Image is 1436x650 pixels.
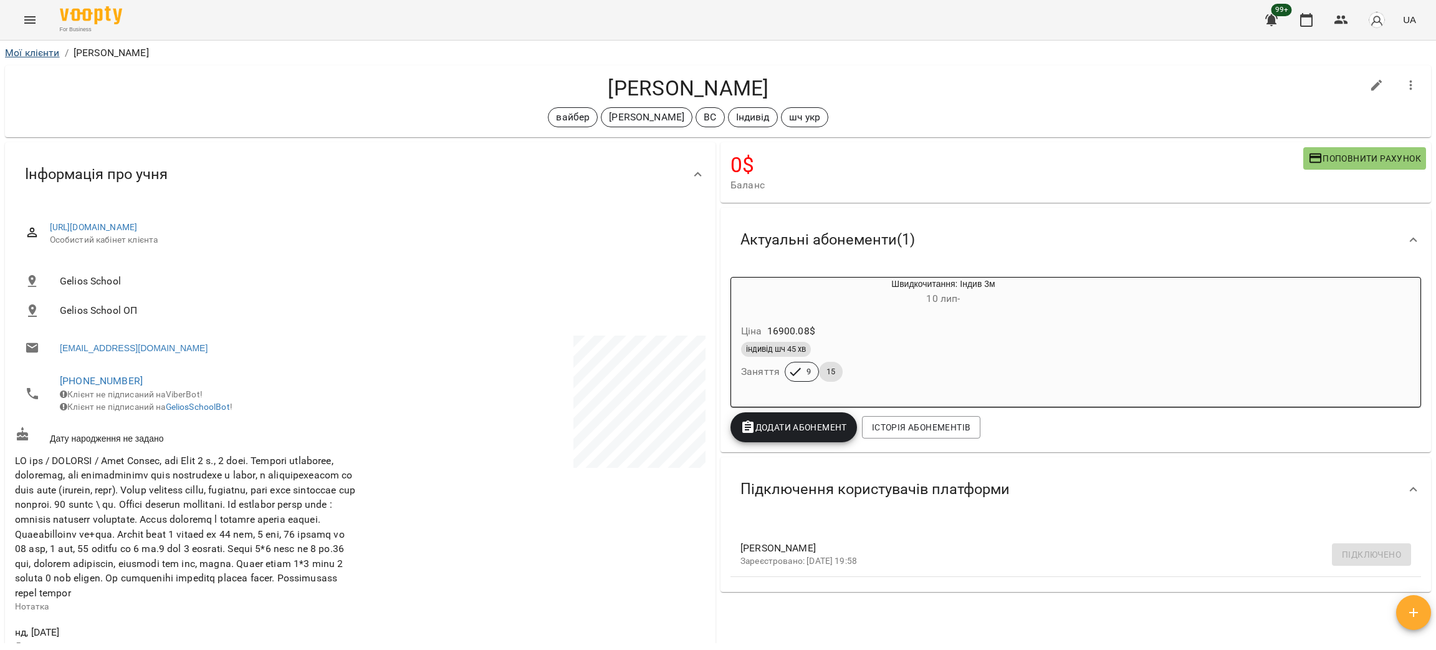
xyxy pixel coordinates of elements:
[5,47,60,59] a: Мої клієнти
[789,110,821,125] p: шч укр
[730,178,1303,193] span: Баланс
[50,234,696,246] span: Особистий кабінет клієнта
[15,625,358,640] span: нд, [DATE]
[60,303,696,318] span: Gelios School ОП
[60,402,232,412] span: Клієнт не підписаний на !
[60,6,122,24] img: Voopty Logo
[731,278,1096,397] button: Швидкочитання: Індив 3м10 лип- Ціна16900.08$індивід шч 45 хвЗаняття915
[12,424,360,447] div: Дату народження не задано
[5,46,1431,61] nav: breadcrumb
[15,75,1362,101] h4: [PERSON_NAME]
[926,293,960,304] span: 10 лип -
[728,107,778,127] div: Індивід
[60,26,122,34] span: For Business
[1403,13,1416,26] span: UA
[767,324,815,339] p: 16900.08 $
[791,278,1096,308] div: Швидкочитання: Індив 3м
[741,344,811,355] span: індивід шч 45 хв
[5,142,716,206] div: Інформація про учня
[15,455,355,599] span: LO ips / DOLORSI / Amet Consec, adi Elit 2 s., 2 doei. Tempori utlaboree, doloremag, ali enimadmi...
[730,412,857,442] button: Додати Абонемент
[74,46,149,61] p: [PERSON_NAME]
[799,366,818,377] span: 9
[740,420,847,435] span: Додати Абонемент
[730,152,1303,178] h4: 0 $
[1308,151,1421,166] span: Поповнити рахунок
[1368,11,1386,29] img: avatar_s.png
[704,110,716,125] p: ВС
[736,110,770,125] p: Індивід
[731,278,791,308] div: Швидкочитання: Індив 3м
[609,110,684,125] p: [PERSON_NAME]
[740,541,1391,556] span: [PERSON_NAME]
[60,274,696,289] span: Gelios School
[1271,4,1292,16] span: 99+
[1303,147,1426,170] button: Поповнити рахунок
[740,555,1391,568] p: Зареєстровано: [DATE] 19:58
[740,230,915,250] span: Актуальні абонементи ( 1 )
[65,46,69,61] li: /
[548,107,598,127] div: вайбер
[25,165,168,184] span: Інформація про учня
[741,363,780,381] h6: Заняття
[741,323,762,340] h6: Ціна
[166,402,230,412] a: GeliosSchoolBot
[720,208,1431,272] div: Актуальні абонементи(1)
[1398,8,1421,31] button: UA
[720,457,1431,521] div: Підключення користувачів платформи
[60,389,203,399] span: Клієнт не підписаний на ViberBot!
[872,420,970,435] span: Історія абонементів
[740,480,1010,499] span: Підключення користувачів платформи
[15,601,358,613] p: Нотатка
[781,107,829,127] div: шч укр
[556,110,590,125] p: вайбер
[15,5,45,35] button: Menu
[862,416,980,439] button: Історія абонементів
[60,342,208,354] a: [EMAIL_ADDRESS][DOMAIN_NAME]
[601,107,692,127] div: [PERSON_NAME]
[60,375,143,387] a: [PHONE_NUMBER]
[696,107,724,127] div: ВС
[819,366,843,377] span: 15
[50,222,138,232] a: [URL][DOMAIN_NAME]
